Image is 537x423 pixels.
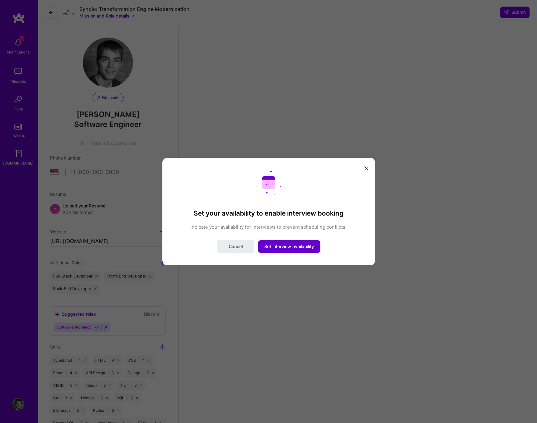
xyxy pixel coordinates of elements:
h3: Set your availability to enable interview booking [175,209,362,217]
span: Set interview availability [264,243,314,250]
img: Calendar [256,170,281,195]
button: Cancel [217,240,254,253]
span: Cancel [229,243,243,250]
i: icon Close [364,166,368,170]
p: Indicate your availability for interviews to prevent scheduling conflicts. [175,224,362,230]
button: Set interview availability [258,240,320,253]
div: modal [162,158,375,265]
